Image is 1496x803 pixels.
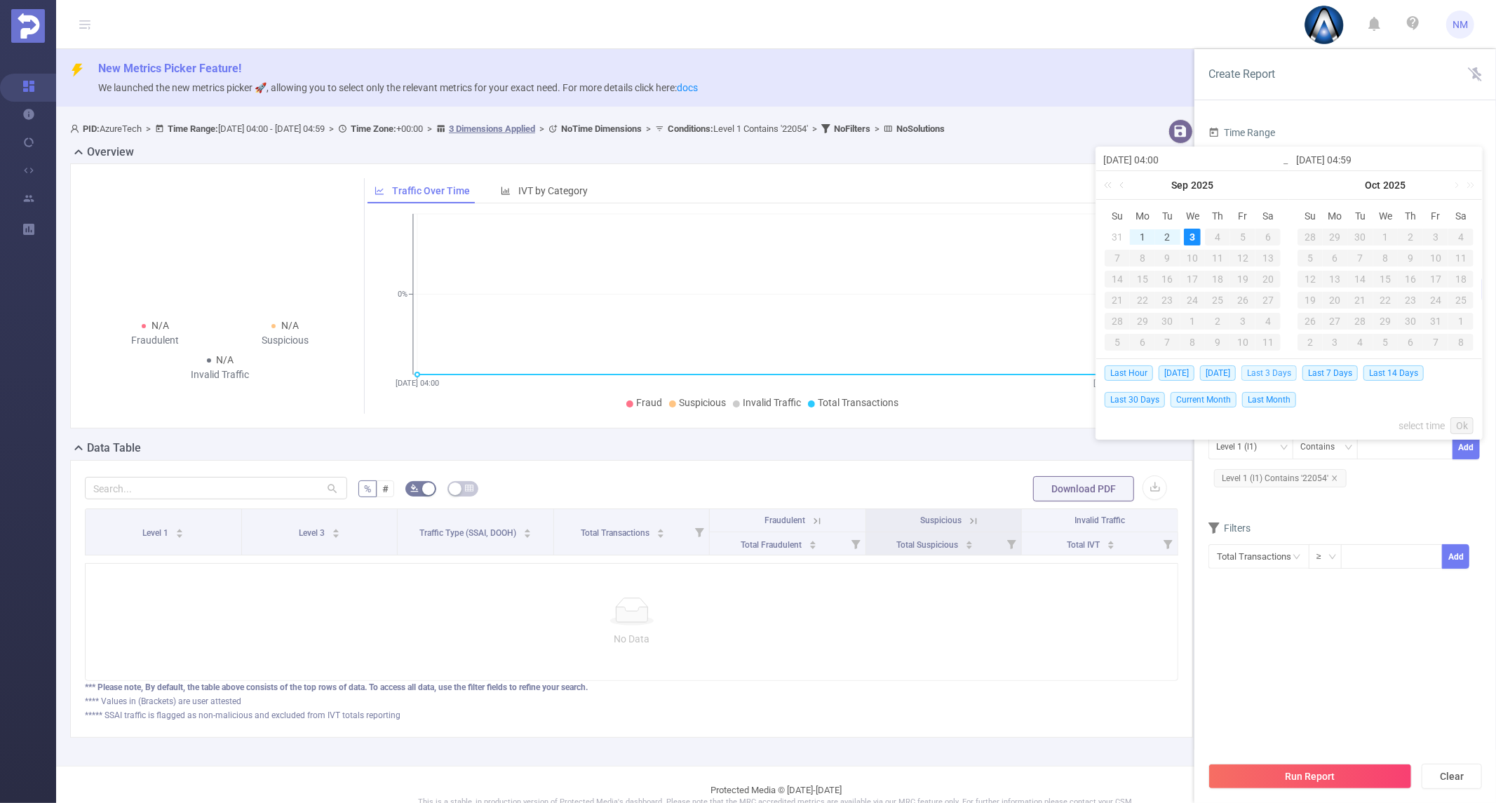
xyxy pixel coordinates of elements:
td: October 7, 2025 [1348,248,1373,269]
td: October 12, 2025 [1298,269,1323,290]
tspan: 0% [398,290,407,299]
td: October 8, 2025 [1373,248,1399,269]
td: September 14, 2025 [1105,269,1130,290]
div: 11 [1205,250,1230,266]
td: September 19, 2025 [1230,269,1255,290]
td: October 21, 2025 [1348,290,1373,311]
img: Protected Media [11,9,45,43]
div: 11 [1255,334,1281,351]
div: 1 [1448,313,1474,330]
span: Suspicious [920,515,962,525]
span: IVT by Category [518,185,588,196]
td: October 11, 2025 [1255,332,1281,353]
td: September 18, 2025 [1205,269,1230,290]
tspan: [DATE] 04:00 [396,379,439,388]
div: Invalid Traffic [156,367,285,382]
span: Last Month [1242,392,1296,407]
span: Last 30 Days [1105,392,1165,407]
i: icon: caret-down [332,532,339,537]
div: 3 [1323,334,1348,351]
span: > [535,123,548,134]
td: November 7, 2025 [1423,332,1448,353]
td: October 3, 2025 [1423,227,1448,248]
button: Add [1453,435,1480,459]
div: 20 [1323,292,1348,309]
div: 23 [1155,292,1180,309]
div: 15 [1373,271,1399,288]
i: icon: bar-chart [501,186,511,196]
td: September 27, 2025 [1255,290,1281,311]
span: > [423,123,436,134]
div: 30 [1155,313,1180,330]
div: 21 [1348,292,1373,309]
div: Contains [1300,436,1345,459]
td: September 12, 2025 [1230,248,1255,269]
div: 28 [1105,313,1130,330]
b: Conditions : [668,123,713,134]
th: Mon [1323,205,1348,227]
th: Fri [1423,205,1448,227]
span: Invalid Traffic [743,397,801,408]
div: 26 [1298,313,1323,330]
i: icon: close [1331,475,1338,482]
a: 2025 [1382,171,1408,199]
td: September 26, 2025 [1230,290,1255,311]
td: November 2, 2025 [1298,332,1323,353]
div: 10 [1423,250,1448,266]
div: 12 [1298,271,1323,288]
span: Level 1 Contains '22054' [668,123,808,134]
a: Ok [1450,417,1474,434]
th: Fri [1230,205,1255,227]
span: Total Transactions [581,528,652,538]
th: Mon [1130,205,1155,227]
div: ≥ [1316,545,1331,568]
td: September 30, 2025 [1348,227,1373,248]
span: > [325,123,338,134]
div: 19 [1230,271,1255,288]
td: October 4, 2025 [1255,311,1281,332]
td: October 19, 2025 [1298,290,1323,311]
td: September 23, 2025 [1155,290,1180,311]
div: Sort [656,527,665,535]
td: October 15, 2025 [1373,269,1399,290]
span: Fraudulent [764,515,805,525]
td: September 10, 2025 [1180,248,1206,269]
div: 10 [1230,334,1255,351]
div: 11 [1448,250,1474,266]
td: October 10, 2025 [1423,248,1448,269]
a: Next month (PageDown) [1449,171,1462,199]
span: Fraud [636,397,662,408]
td: September 9, 2025 [1155,248,1180,269]
div: 29 [1323,229,1348,245]
td: October 18, 2025 [1448,269,1474,290]
span: Th [1398,210,1423,222]
i: icon: caret-up [523,527,531,531]
b: PID: [83,123,100,134]
span: Tu [1155,210,1180,222]
td: September 24, 2025 [1180,290,1206,311]
button: Download PDF [1033,476,1134,501]
td: October 30, 2025 [1398,311,1423,332]
td: October 24, 2025 [1423,290,1448,311]
b: No Time Dimensions [561,123,642,134]
div: 5 [1105,334,1130,351]
div: 14 [1105,271,1130,288]
span: Mo [1130,210,1155,222]
div: 5 [1298,250,1323,266]
div: 22 [1373,292,1399,309]
td: September 13, 2025 [1255,248,1281,269]
div: 31 [1423,313,1448,330]
b: No Solutions [896,123,945,134]
td: September 6, 2025 [1255,227,1281,248]
div: 31 [1109,229,1126,245]
td: October 9, 2025 [1205,332,1230,353]
div: 9 [1155,250,1180,266]
div: 7 [1155,334,1180,351]
div: 27 [1323,313,1348,330]
span: Time Range [1208,127,1275,138]
td: November 1, 2025 [1448,311,1474,332]
div: 13 [1323,271,1348,288]
td: September 5, 2025 [1230,227,1255,248]
span: Last 7 Days [1302,365,1358,381]
div: 28 [1298,229,1323,245]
